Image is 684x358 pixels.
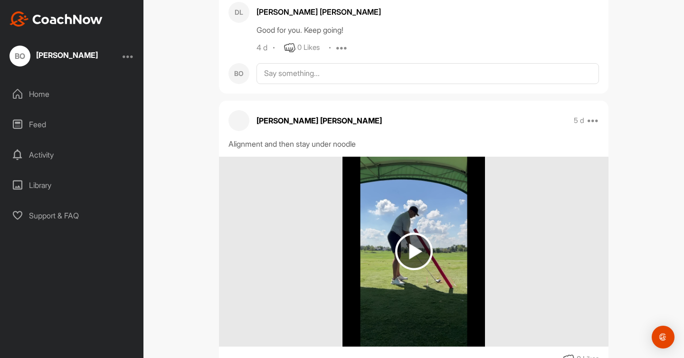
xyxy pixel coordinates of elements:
[342,157,485,347] img: media
[36,51,98,59] div: [PERSON_NAME]
[256,24,599,36] div: Good for you. Keep going!
[5,204,139,227] div: Support & FAQ
[297,42,320,53] div: 0 Likes
[256,43,267,53] div: 4 d
[228,138,599,150] div: Alignment and then stay under noodle
[574,116,584,125] p: 5 d
[5,82,139,106] div: Home
[395,233,433,270] img: play
[652,326,674,349] div: Open Intercom Messenger
[256,115,382,126] p: [PERSON_NAME] [PERSON_NAME]
[5,143,139,167] div: Activity
[256,6,599,18] div: [PERSON_NAME] [PERSON_NAME]
[5,113,139,136] div: Feed
[228,2,249,23] div: DL
[9,11,103,27] img: CoachNow
[5,173,139,197] div: Library
[9,46,30,66] div: BO
[228,63,249,84] div: BO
